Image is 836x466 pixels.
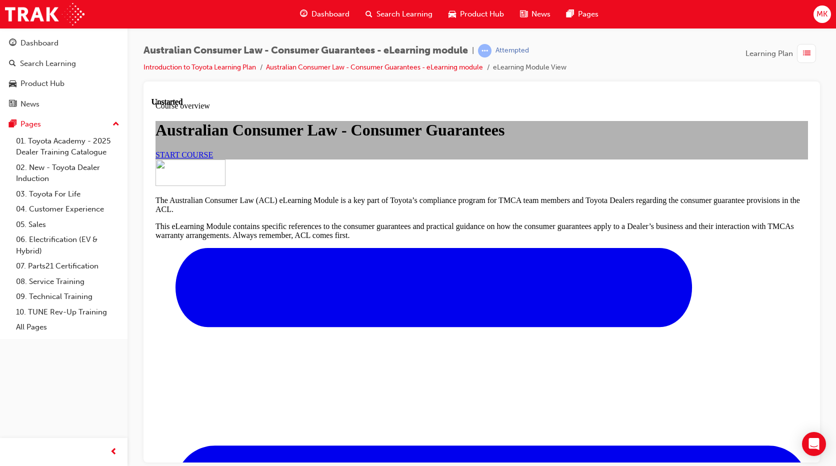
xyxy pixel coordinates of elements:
[493,62,566,73] li: eLearning Module View
[357,4,440,24] a: search-iconSearch Learning
[566,8,574,20] span: pages-icon
[472,45,474,56] span: |
[12,217,123,232] a: 05. Sales
[802,432,826,456] div: Open Intercom Messenger
[4,23,656,42] h1: Australian Consumer Law - Consumer Guarantees
[4,74,123,93] a: Product Hub
[300,8,307,20] span: guage-icon
[816,8,827,20] span: MK
[4,32,123,115] button: DashboardSearch LearningProduct HubNews
[460,8,504,20] span: Product Hub
[745,48,793,59] span: Learning Plan
[448,8,456,20] span: car-icon
[20,58,76,69] div: Search Learning
[9,59,16,68] span: search-icon
[4,53,61,61] a: START COURSE
[4,115,123,133] button: Pages
[9,79,16,88] span: car-icon
[478,44,491,57] span: learningRecordVerb_ATTEMPT-icon
[311,8,349,20] span: Dashboard
[558,4,606,24] a: pages-iconPages
[4,4,58,12] span: Course overview
[4,98,656,116] p: The Australian Consumer Law (ACL) eLearning Module is a key part of Toyota’s compliance program f...
[12,274,123,289] a: 08. Service Training
[110,446,117,458] span: prev-icon
[440,4,512,24] a: car-iconProduct Hub
[4,34,123,52] a: Dashboard
[12,201,123,217] a: 04. Customer Experience
[745,44,820,63] button: Learning Plan
[9,39,16,48] span: guage-icon
[12,232,123,258] a: 06. Electrification (EV & Hybrid)
[495,46,529,55] div: Attempted
[4,124,656,142] p: This eLearning Module contains specific references to the consumer guarantees and practical guida...
[266,63,483,71] a: Australian Consumer Law - Consumer Guarantees - eLearning module
[143,63,256,71] a: Introduction to Toyota Learning Plan
[12,319,123,335] a: All Pages
[292,4,357,24] a: guage-iconDashboard
[4,54,123,73] a: Search Learning
[20,98,39,110] div: News
[5,3,84,25] img: Trak
[9,120,16,129] span: pages-icon
[20,37,58,49] div: Dashboard
[12,258,123,274] a: 07. Parts21 Certification
[143,45,468,56] span: Australian Consumer Law - Consumer Guarantees - eLearning module
[578,8,598,20] span: Pages
[512,4,558,24] a: news-iconNews
[12,186,123,202] a: 03. Toyota For Life
[531,8,550,20] span: News
[376,8,432,20] span: Search Learning
[520,8,527,20] span: news-icon
[12,304,123,320] a: 10. TUNE Rev-Up Training
[20,118,41,130] div: Pages
[803,47,810,60] span: list-icon
[20,78,64,89] div: Product Hub
[12,289,123,304] a: 09. Technical Training
[12,160,123,186] a: 02. New - Toyota Dealer Induction
[365,8,372,20] span: search-icon
[112,118,119,131] span: up-icon
[12,133,123,160] a: 01. Toyota Academy - 2025 Dealer Training Catalogue
[813,5,831,23] button: MK
[9,100,16,109] span: news-icon
[4,95,123,113] a: News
